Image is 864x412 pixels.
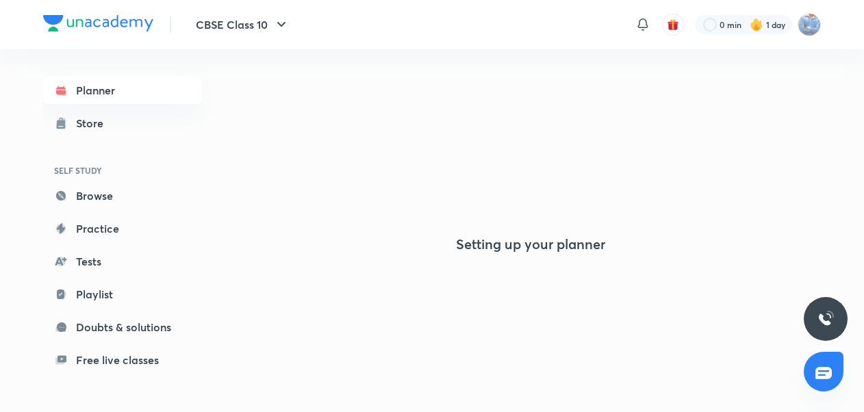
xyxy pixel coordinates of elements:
[76,115,112,131] div: Store
[43,281,202,308] a: Playlist
[43,15,153,35] a: Company Logo
[43,159,202,182] h6: SELF STUDY
[43,77,202,104] a: Planner
[43,182,202,209] a: Browse
[43,248,202,275] a: Tests
[662,14,684,36] button: avatar
[817,311,834,327] img: ttu
[188,11,298,38] button: CBSE Class 10
[43,110,202,137] a: Store
[798,13,821,36] img: sukhneet singh sidhu
[43,15,153,31] img: Company Logo
[667,18,679,31] img: avatar
[43,346,202,374] a: Free live classes
[456,236,605,253] h4: Setting up your planner
[43,313,202,341] a: Doubts & solutions
[43,215,202,242] a: Practice
[750,18,763,31] img: streak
